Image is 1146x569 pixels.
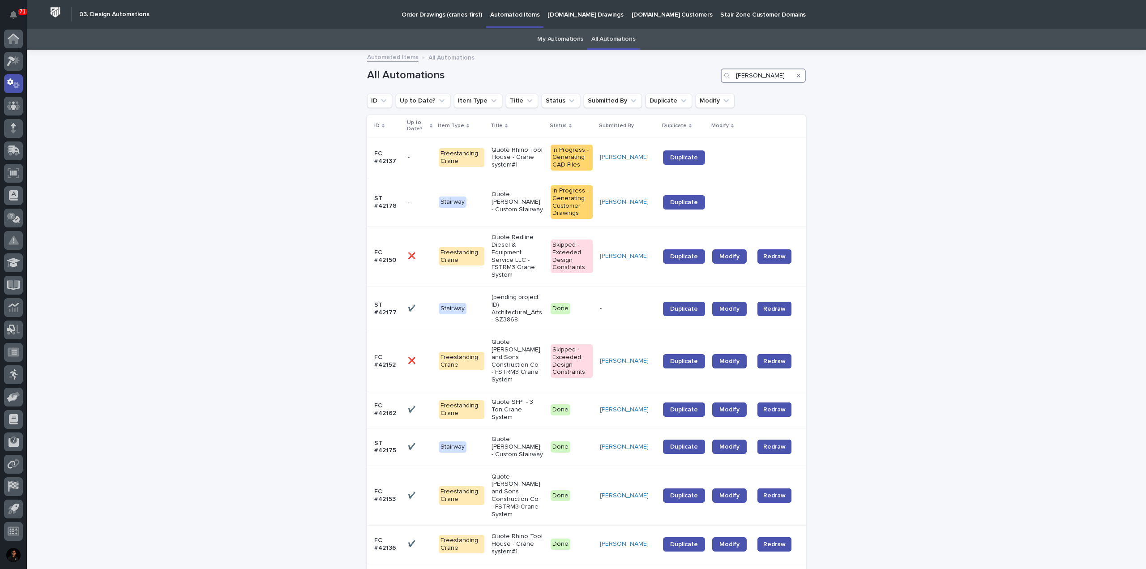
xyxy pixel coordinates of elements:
p: - [408,197,411,206]
span: Redraw [763,491,786,500]
a: Modify [712,302,747,316]
p: Quote Rhino Tool House - Crane system#1 [492,533,544,555]
span: Redraw [763,405,786,414]
a: Modify [712,537,747,552]
button: Up to Date? [396,94,450,108]
p: ID [374,121,380,131]
div: Freestanding Crane [439,535,484,554]
tr: FC #42137-- Freestanding CraneQuote Rhino Tool House - Crane system#1In Progress - Generating CAD... [367,137,806,178]
p: ✔️ [408,441,417,451]
a: Duplicate [663,195,705,210]
div: Notifications71 [11,11,23,25]
tr: FC #42153✔️✔️ Freestanding CraneQuote [PERSON_NAME] and Sons Construction Co - FSTRM3 Crane Syste... [367,466,806,526]
tr: FC #42162✔️✔️ Freestanding CraneQuote SFP - 3 Ton Crane SystemDone[PERSON_NAME] DuplicateModifyRe... [367,391,806,428]
div: Freestanding Crane [439,352,484,371]
a: Modify [712,440,747,454]
a: [PERSON_NAME] [600,540,649,548]
div: Done [551,441,570,453]
div: Done [551,404,570,415]
tr: ST #42178-- StairwayQuote [PERSON_NAME] - Custom StairwayIn Progress - Generating Customer Drawin... [367,178,806,226]
span: Duplicate [670,444,698,450]
div: Done [551,303,570,314]
button: Title [506,94,538,108]
span: Modify [719,541,740,548]
p: Up to Date? [407,118,427,134]
a: Modify [712,402,747,417]
a: [PERSON_NAME] [600,154,649,161]
button: Item Type [454,94,502,108]
div: Freestanding Crane [439,400,484,419]
span: Duplicate [670,541,698,548]
p: 71 [20,9,26,15]
p: Quote [PERSON_NAME] - Custom Stairway [492,191,544,213]
button: Modify [696,94,735,108]
span: Duplicate [670,154,698,161]
button: ID [367,94,392,108]
a: Modify [712,249,747,264]
a: Duplicate [663,488,705,503]
input: Search [721,68,806,83]
span: Modify [719,406,740,413]
a: Duplicate [663,537,705,552]
a: Duplicate [663,249,705,264]
a: My Automations [537,29,583,50]
div: Freestanding Crane [439,486,484,505]
span: Modify [719,253,740,260]
span: Redraw [763,252,786,261]
p: FC #42136 [374,537,401,552]
tr: ST #42177✔️✔️ Stairway(pending project ID) Architectural_Arts - SZ3868Done-DuplicateModifyRedraw [367,286,806,331]
p: ST #42177 [374,301,401,317]
div: Stairway [439,303,466,314]
div: Stairway [439,441,466,453]
a: [PERSON_NAME] [600,252,649,260]
div: In Progress - Generating Customer Drawings [551,185,593,219]
div: Skipped - Exceeded Design Constraints [551,344,593,378]
button: Redraw [757,537,791,552]
p: FC #42162 [374,402,401,417]
button: Redraw [757,354,791,368]
p: FC #42153 [374,488,401,503]
a: All Automations [591,29,635,50]
p: Quote [PERSON_NAME] - Custom Stairway [492,436,544,458]
span: Modify [719,306,740,312]
a: Duplicate [663,440,705,454]
p: Modify [711,121,729,131]
tr: FC #42152❌❌ Freestanding CraneQuote [PERSON_NAME] and Sons Construction Co - FSTRM3 Crane SystemS... [367,331,806,391]
tr: FC #42136✔️✔️ Freestanding CraneQuote Rhino Tool House - Crane system#1Done[PERSON_NAME] Duplicat... [367,526,806,563]
p: ✔️ [408,404,417,414]
div: Done [551,539,570,550]
a: Duplicate [663,302,705,316]
p: FC #42150 [374,249,401,264]
p: ✔️ [408,490,417,500]
p: ❌ [408,355,417,365]
p: Submitted By [599,121,634,131]
h1: All Automations [367,69,717,82]
div: Freestanding Crane [439,247,484,266]
p: Quote Redline Diesel & Equipment Service LLC - FSTRM3 Crane System [492,234,544,279]
span: Duplicate [670,492,698,499]
p: Quote SFP - 3 Ton Crane System [492,398,544,421]
p: Quote [PERSON_NAME] and Sons Construction Co - FSTRM3 Crane System [492,338,544,384]
button: Duplicate [646,94,692,108]
h2: 03. Design Automations [79,11,150,18]
span: Redraw [763,442,786,451]
p: Status [550,121,567,131]
a: [PERSON_NAME] [600,198,649,206]
p: - [408,152,411,161]
a: [PERSON_NAME] [600,492,649,500]
p: - [600,305,656,312]
span: Duplicate [670,406,698,413]
p: FC #42152 [374,354,401,369]
a: Duplicate [663,402,705,417]
span: Redraw [763,540,786,549]
img: Workspace Logo [47,4,64,21]
span: Duplicate [670,253,698,260]
a: Duplicate [663,354,705,368]
button: Redraw [757,302,791,316]
p: FC #42137 [374,150,401,165]
a: [PERSON_NAME] [600,443,649,451]
p: ST #42175 [374,440,401,455]
button: users-avatar [4,546,23,565]
span: Modify [719,492,740,499]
